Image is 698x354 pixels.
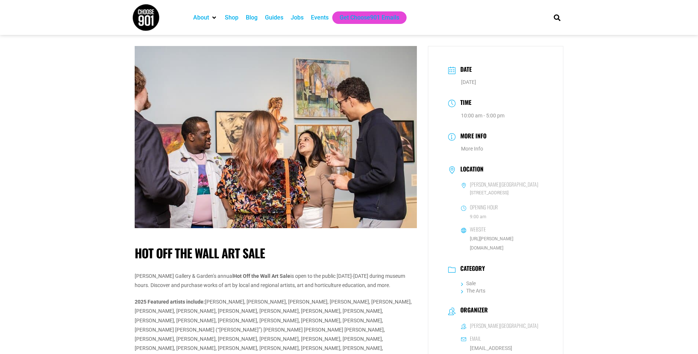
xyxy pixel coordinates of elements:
[135,272,417,290] p: [PERSON_NAME] Gallery & Garden’s annual is open to the public [DATE]-[DATE] during museum hours. ...
[470,226,486,233] h6: Website
[470,322,538,329] h6: [PERSON_NAME][GEOGRAPHIC_DATA]
[461,190,543,197] span: [STREET_ADDRESS]
[461,79,476,85] span: [DATE]
[470,236,513,251] a: [URL][PERSON_NAME][DOMAIN_NAME]
[193,13,209,22] a: About
[291,13,304,22] a: Jobs
[135,299,205,305] strong: 2025 Featured artists include:
[461,280,476,286] a: Sale
[470,335,481,342] h6: Email
[457,265,485,274] h3: Category
[189,11,221,24] div: About
[551,11,563,24] div: Search
[461,113,504,118] abbr: 10:00 am - 5:00 pm
[457,131,486,142] h3: More Info
[457,65,472,75] h3: Date
[470,204,498,210] h6: Opening Hour
[135,246,417,261] h1: Hot Off the Wall Art Sale
[457,98,471,109] h3: Time
[233,273,290,279] strong: Hot Off the Wall Art Sale
[311,13,329,22] a: Events
[461,212,498,222] span: 9:00 am
[461,146,483,152] a: More Info
[457,166,483,174] h3: Location
[470,181,538,188] h6: [PERSON_NAME][GEOGRAPHIC_DATA]
[340,13,399,22] a: Get Choose901 Emails
[457,307,488,315] h3: Organizer
[225,13,238,22] a: Shop
[265,13,283,22] a: Guides
[246,13,258,22] a: Blog
[461,288,485,294] a: The Arts
[189,11,541,24] nav: Main nav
